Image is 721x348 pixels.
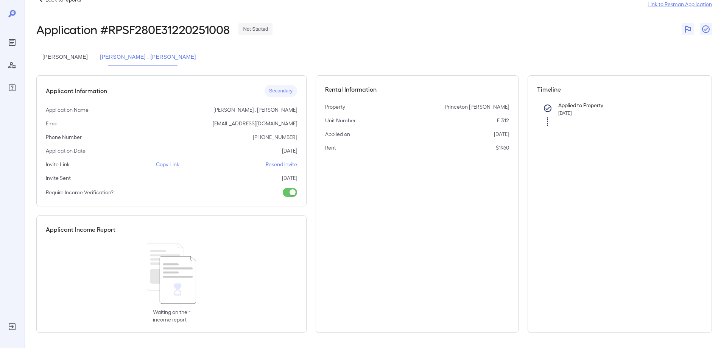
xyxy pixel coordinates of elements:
[238,26,273,33] span: Not Started
[46,161,70,168] p: Invite Link
[282,147,297,154] p: [DATE]
[6,321,18,333] div: Log Out
[46,120,59,127] p: Email
[282,174,297,182] p: [DATE]
[682,23,694,35] button: Flag Report
[648,0,712,8] a: Link to Resman Application
[558,110,572,115] span: [DATE]
[46,189,114,196] p: Require Income Verification?
[494,130,509,138] p: [DATE]
[253,133,297,141] p: [PHONE_NUMBER]
[46,106,89,114] p: Application Name
[36,22,229,36] h2: Application # RPSF280E31220251008
[325,144,336,151] p: Rent
[497,117,509,124] p: E-312
[325,85,509,94] h5: Rental Information
[266,161,297,168] p: Resend Invite
[6,36,18,48] div: Reports
[46,133,82,141] p: Phone Number
[265,87,297,95] span: Secondary
[94,48,202,66] button: [PERSON_NAME] . [PERSON_NAME]
[213,106,297,114] p: [PERSON_NAME] . [PERSON_NAME]
[445,103,509,111] p: Princeton [PERSON_NAME]
[325,103,345,111] p: Property
[46,225,115,234] h5: Applicant Income Report
[213,120,297,127] p: [EMAIL_ADDRESS][DOMAIN_NAME]
[537,85,703,94] h5: Timeline
[6,82,18,94] div: FAQ
[46,147,86,154] p: Application Date
[46,86,107,95] h5: Applicant Information
[156,161,179,168] p: Copy Link
[36,48,94,66] button: [PERSON_NAME]
[700,23,712,35] button: Close Report
[325,117,356,124] p: Unit Number
[325,130,350,138] p: Applied on
[6,59,18,71] div: Manage Users
[46,174,71,182] p: Invite Sent
[496,144,509,151] p: $1960
[153,308,190,323] p: Waiting on their income report
[558,101,691,109] p: Applied to Property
